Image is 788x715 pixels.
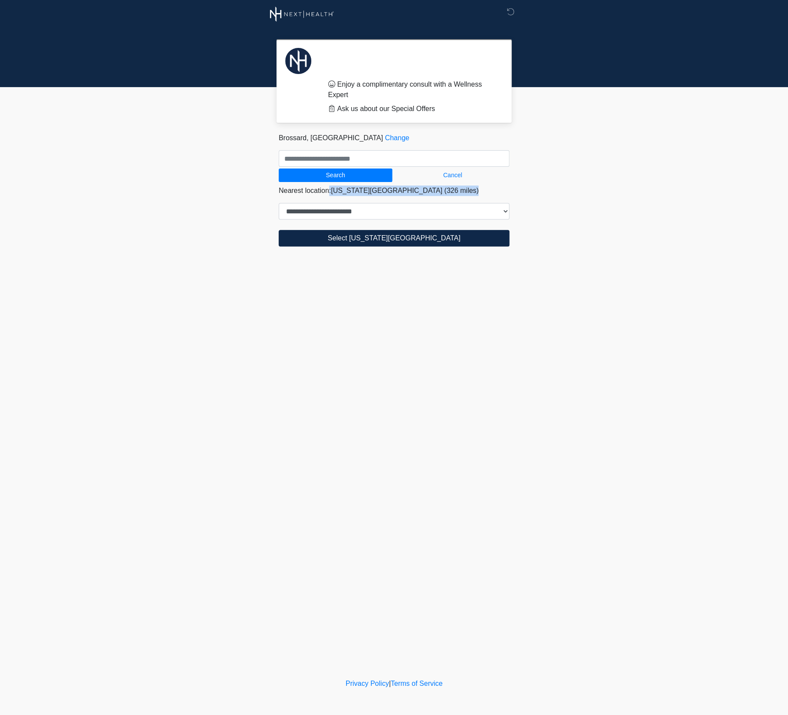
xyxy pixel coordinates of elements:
[270,7,334,22] img: Next Health Wellness Logo
[328,104,496,114] li: Ask us about our Special Offers
[279,230,509,246] button: Select [US_STATE][GEOGRAPHIC_DATA]
[328,79,496,100] li: Enjoy a complimentary consult with a Wellness Expert
[279,134,383,142] span: Brossard, [GEOGRAPHIC_DATA]
[279,185,509,196] p: Nearest location:
[346,680,389,687] a: Privacy Policy
[389,680,391,687] a: |
[444,187,478,194] span: (326 miles)
[285,48,311,74] img: Agent Avatar
[396,169,509,182] button: Cancel
[331,187,442,194] span: [US_STATE][GEOGRAPHIC_DATA]
[385,134,409,142] a: Change
[279,169,392,182] button: Search
[391,680,442,687] a: Terms of Service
